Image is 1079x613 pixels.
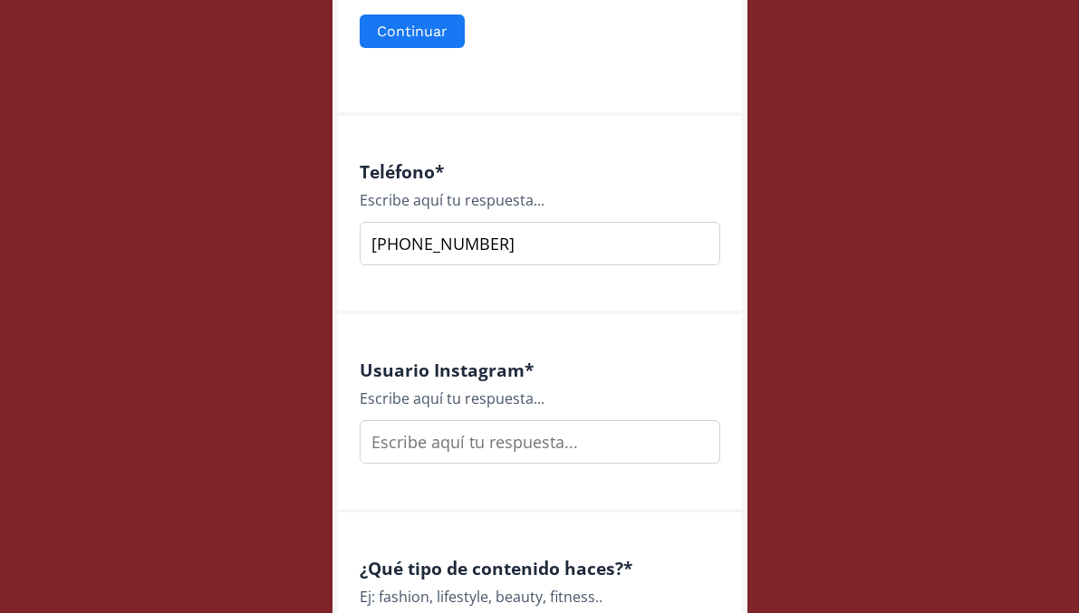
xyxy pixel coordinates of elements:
h4: ¿Qué tipo de contenido haces? * [360,558,720,579]
input: Type your answer here... [360,222,720,265]
h4: Teléfono * [360,161,720,182]
input: Escribe aquí tu respuesta... [360,420,720,464]
div: Ej: fashion, lifestyle, beauty, fitness.. [360,586,720,608]
h4: Usuario Instagram * [360,359,720,380]
button: Continuar [360,14,465,48]
div: Escribe aquí tu respuesta... [360,189,720,211]
div: Escribe aquí tu respuesta... [360,388,720,409]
